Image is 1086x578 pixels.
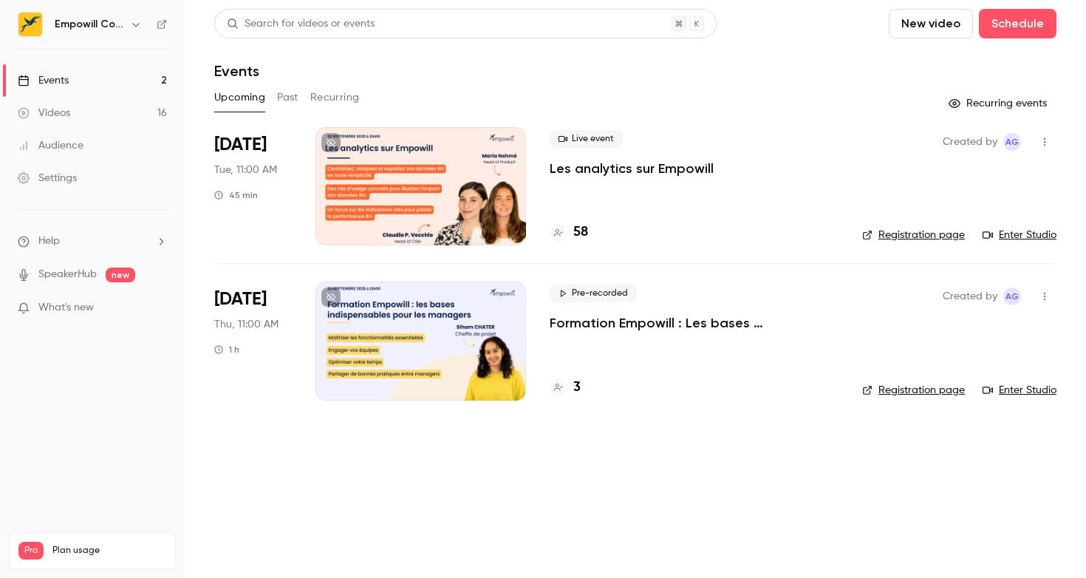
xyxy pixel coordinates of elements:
a: Registration page [862,383,965,398]
span: [DATE] [214,288,267,311]
span: What's new [38,300,94,316]
span: Help [38,234,60,249]
span: Tue, 11:00 AM [214,163,277,177]
a: Formation Empowill : Les bases indispensables pour les managers [550,314,839,332]
span: AG [1005,133,1019,151]
span: Live event [550,130,623,148]
div: 45 min [214,189,258,201]
div: Sep 25 Thu, 11:00 AM (Europe/Paris) [214,282,292,400]
button: Recurring events [942,92,1056,115]
a: Registration page [862,228,965,242]
span: Thu, 11:00 AM [214,317,279,332]
div: Sep 23 Tue, 11:00 AM (Europe/Paris) [214,127,292,245]
div: Videos [18,106,70,120]
div: Settings [18,171,77,186]
a: Enter Studio [983,383,1056,398]
button: Upcoming [214,86,265,109]
li: help-dropdown-opener [18,234,167,249]
a: Enter Studio [983,228,1056,242]
button: Past [277,86,298,109]
button: New video [889,9,973,38]
span: Plan usage [52,545,166,557]
h6: Empowill Community [55,17,124,32]
div: 1 h [214,344,239,356]
button: Recurring [310,86,360,109]
span: [DATE] [214,133,267,157]
a: SpeakerHub [38,267,97,282]
span: Pre-recorded [550,285,637,302]
span: new [106,268,135,282]
div: Events [18,73,69,88]
span: Created by [943,133,997,151]
div: Audience [18,138,83,153]
a: Les analytics sur Empowill [550,160,714,177]
span: Adèle Gilbert [1003,288,1021,305]
img: Empowill Community [18,13,42,36]
div: Search for videos or events [227,16,375,32]
span: Adèle Gilbert [1003,133,1021,151]
h1: Events [214,62,259,80]
a: 3 [550,378,581,398]
span: Created by [943,288,997,305]
span: Pro [18,542,44,560]
span: AG [1005,288,1019,305]
h4: 3 [573,378,581,398]
h4: 58 [573,222,588,242]
button: Schedule [979,9,1056,38]
iframe: Noticeable Trigger [149,302,167,315]
a: 58 [550,222,588,242]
